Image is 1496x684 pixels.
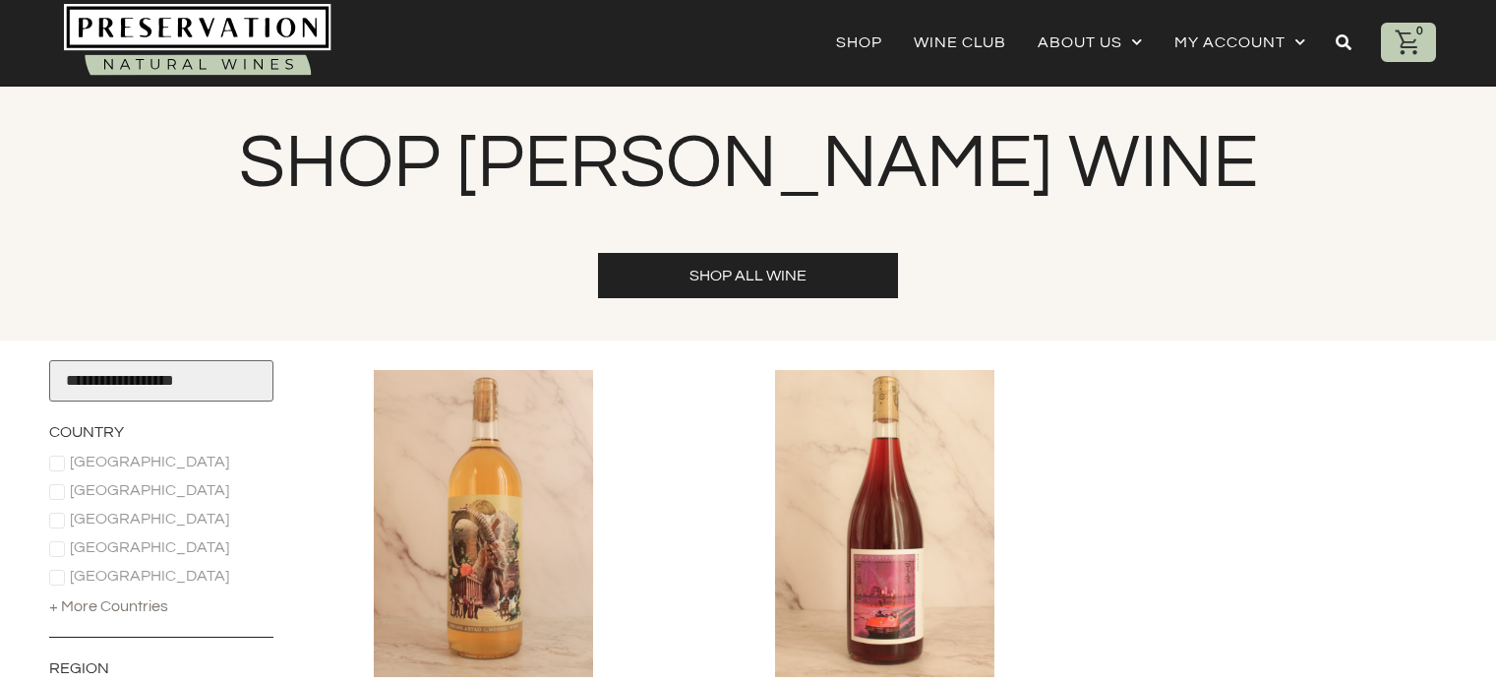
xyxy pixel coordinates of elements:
[1038,29,1143,56] a: About Us
[598,253,897,298] a: Shop All wine
[49,421,273,453] div: Country
[64,4,331,81] img: Natural-organic-biodynamic-wine
[689,265,807,286] span: Shop All wine
[836,29,1306,56] nav: Menu
[914,29,1006,56] a: Wine Club
[54,126,1442,201] h2: Shop [PERSON_NAME] Wine
[836,29,882,56] a: Shop
[1174,29,1306,56] a: My account
[49,595,168,617] div: + More Countries
[1410,23,1428,40] div: 0
[49,360,273,402] select: Sort filter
